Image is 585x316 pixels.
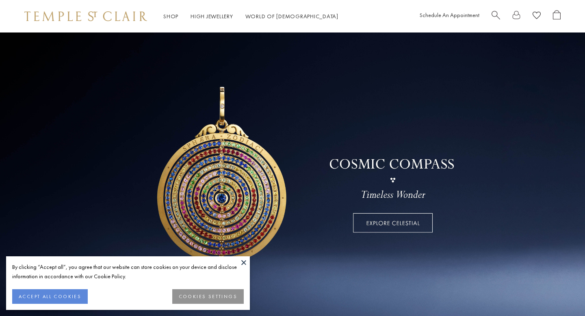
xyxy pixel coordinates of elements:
[191,13,233,20] a: High JewelleryHigh Jewellery
[492,10,500,23] a: Search
[12,262,244,281] div: By clicking “Accept all”, you agree that our website can store cookies on your device and disclos...
[553,10,561,23] a: Open Shopping Bag
[24,11,147,21] img: Temple St. Clair
[163,13,178,20] a: ShopShop
[533,10,541,23] a: View Wishlist
[12,289,88,304] button: ACCEPT ALL COOKIES
[420,11,479,19] a: Schedule An Appointment
[544,278,577,308] iframe: Gorgias live chat messenger
[245,13,338,20] a: World of [DEMOGRAPHIC_DATA]World of [DEMOGRAPHIC_DATA]
[172,289,244,304] button: COOKIES SETTINGS
[163,11,338,22] nav: Main navigation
